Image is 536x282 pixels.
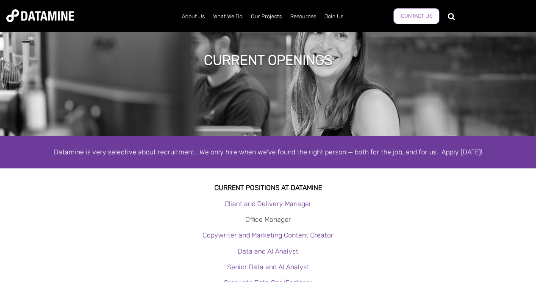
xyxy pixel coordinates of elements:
[225,200,311,208] a: Client and Delivery Manager
[178,6,209,28] a: About Us
[27,146,510,158] div: Datamine is very selective about recruitment. We only hire when we've found the right person — bo...
[286,6,320,28] a: Resources
[209,6,247,28] a: What We Do
[238,247,298,255] a: Data and AI Analyst
[203,231,333,239] a: Copywriter and Marketing Content Creator
[247,6,286,28] a: Our Projects
[245,215,291,223] a: Office Manager
[393,8,439,24] a: Contact Us
[6,9,74,22] img: Datamine
[227,263,309,271] a: Senior Data and AI Analyst
[214,184,322,192] strong: Current Positions at datamine
[320,6,347,28] a: Join Us
[204,51,333,70] h1: Current Openings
